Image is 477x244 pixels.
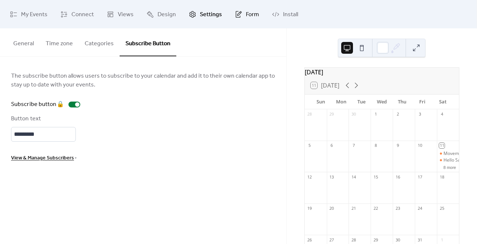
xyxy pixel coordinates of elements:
[444,151,466,157] div: Movement
[307,143,312,148] div: 5
[373,174,378,180] div: 15
[200,9,222,20] span: Settings
[307,237,312,243] div: 26
[283,9,298,20] span: Install
[351,174,356,180] div: 14
[372,95,392,109] div: Wed
[395,237,400,243] div: 30
[71,9,94,20] span: Connect
[351,206,356,211] div: 21
[229,3,265,25] a: Form
[395,112,400,117] div: 2
[437,151,459,157] div: Movement
[439,174,445,180] div: 18
[433,95,453,109] div: Sat
[11,72,275,89] span: The subscribe button allows users to subscribe to your calendar and add it to their own calendar ...
[373,206,378,211] div: 22
[417,174,423,180] div: 17
[392,95,412,109] div: Thu
[395,206,400,211] div: 23
[158,9,176,20] span: Design
[7,28,40,56] button: General
[417,237,423,243] div: 31
[311,95,331,109] div: Sun
[417,206,423,211] div: 24
[79,28,120,56] button: Categories
[307,206,312,211] div: 19
[373,143,378,148] div: 8
[329,112,335,117] div: 29
[351,143,356,148] div: 7
[331,95,351,109] div: Mon
[141,3,181,25] a: Design
[305,68,459,77] div: [DATE]
[412,95,432,109] div: Fri
[373,112,378,117] div: 1
[439,143,445,148] div: 11
[351,95,371,109] div: Tue
[55,3,99,25] a: Connect
[417,112,423,117] div: 3
[329,206,335,211] div: 20
[307,174,312,180] div: 12
[11,154,74,163] span: View & Manage Subscribers
[307,112,312,117] div: 28
[329,143,335,148] div: 6
[439,112,445,117] div: 4
[183,3,227,25] a: Settings
[118,9,134,20] span: Views
[329,174,335,180] div: 13
[373,237,378,243] div: 29
[11,114,74,123] div: Button text
[21,9,47,20] span: My Events
[395,174,400,180] div: 16
[4,3,53,25] a: My Events
[437,157,459,163] div: Hello Sailor: French wine, oysters, and sailor movies!
[266,3,304,25] a: Install
[441,164,459,170] button: 8 more
[395,143,400,148] div: 9
[101,3,139,25] a: Views
[40,28,79,56] button: Time zone
[439,237,445,243] div: 1
[439,206,445,211] div: 25
[351,237,356,243] div: 28
[417,143,423,148] div: 10
[351,112,356,117] div: 30
[246,9,259,20] span: Form
[11,156,77,160] a: View & Manage Subscribers >
[120,28,176,56] button: Subscribe Button
[329,237,335,243] div: 27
